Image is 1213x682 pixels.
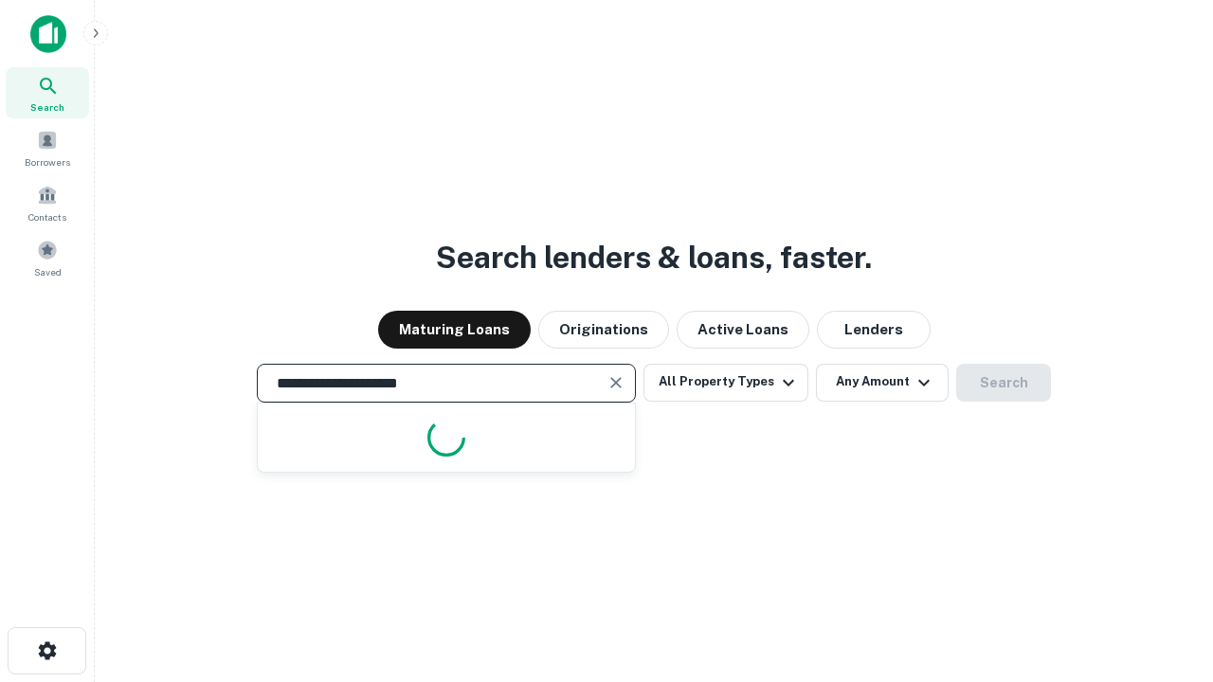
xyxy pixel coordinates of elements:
[25,154,70,170] span: Borrowers
[6,232,89,283] a: Saved
[28,209,66,224] span: Contacts
[34,264,62,279] span: Saved
[603,369,629,396] button: Clear
[1118,530,1213,621] iframe: Chat Widget
[30,15,66,53] img: capitalize-icon.png
[677,311,809,349] button: Active Loans
[378,311,531,349] button: Maturing Loans
[6,67,89,118] a: Search
[6,122,89,173] a: Borrowers
[30,99,64,115] span: Search
[816,364,949,402] button: Any Amount
[817,311,931,349] button: Lenders
[643,364,808,402] button: All Property Types
[436,235,872,280] h3: Search lenders & loans, faster.
[6,177,89,228] a: Contacts
[538,311,669,349] button: Originations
